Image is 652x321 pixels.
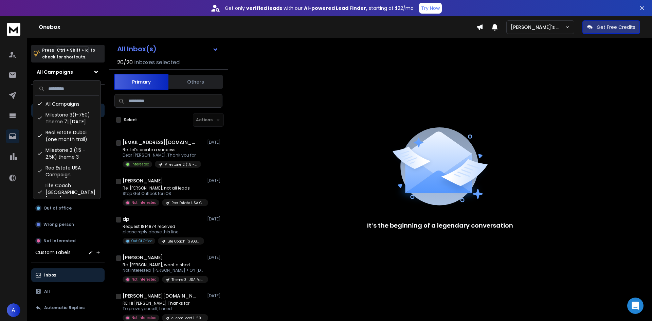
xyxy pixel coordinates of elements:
button: Others [168,74,223,89]
p: please reply above this line [123,229,204,235]
strong: AI-powered Lead Finder, [304,5,367,12]
p: Get only with our starting at $22/mo [225,5,414,12]
h1: [PERSON_NAME] [123,254,163,261]
p: Get Free Credits [597,24,635,31]
p: e-com lead 1-500 data [171,316,204,321]
div: Milestone 2 (1.5 - 2.5K) theme 3 [35,145,99,162]
p: Wrong person [43,222,74,227]
label: Select [124,117,137,123]
p: Rea Estate USA Campaign [171,200,204,206]
strong: verified leads [246,5,282,12]
p: Out of office [43,206,72,211]
p: Press to check for shortcuts. [42,47,95,60]
p: [DATE] [207,178,222,183]
p: Automatic Replies [44,305,85,310]
p: Inbox [44,272,56,278]
h3: Filters [31,90,105,100]
button: Primary [114,74,168,90]
div: Open Intercom Messenger [627,298,644,314]
h1: [PERSON_NAME] [123,177,163,184]
h1: [PERSON_NAME][DOMAIN_NAME] [123,292,197,299]
h1: All Inbox(s) [117,46,157,52]
div: Rea Estate USA Campaign [35,162,99,180]
p: [PERSON_NAME]'s Workspace [511,24,565,31]
p: Interested [131,162,149,167]
p: All [44,289,50,294]
p: Out Of Office [131,238,152,244]
p: Theme 3| USA Fashion unmodel Leads| [DATE] [171,277,204,282]
p: Dear [PERSON_NAME], Thank you for [123,153,201,158]
p: Milestone 2 (1.5 - 2.5K) theme 3 [164,162,197,167]
p: Not Interested [43,238,76,244]
p: [DATE] [207,293,222,299]
p: Re: [PERSON_NAME], not all leads [123,185,204,191]
p: Try Now [421,5,440,12]
div: Milestone 3(1-750) Theme 7| [DATE] [35,109,99,127]
p: [DATE] [207,255,222,260]
p: To prove yourself, I need [123,306,204,311]
p: Not Interested [131,315,157,320]
h1: Onebox [39,23,476,31]
p: Not Interested [131,200,157,205]
h1: [EMAIL_ADDRESS][DOMAIN_NAME] [123,139,197,146]
h1: All Campaigns [37,69,73,75]
div: Life Coach [GEOGRAPHIC_DATA] [DATE] [35,180,99,204]
p: RE: Hi [PERSON_NAME] Thanks for [123,301,204,306]
p: Not Interested [131,277,157,282]
span: A [7,303,20,317]
p: [DATE] [207,216,222,222]
h3: Inboxes selected [134,58,180,67]
span: Ctrl + Shift + k [56,46,89,54]
p: It’s the beginning of a legendary conversation [367,221,513,230]
p: Request 1814874 received [123,224,204,229]
h3: Custom Labels [35,249,71,256]
span: 20 / 20 [117,58,133,67]
div: Real Estate Dubai (one month trail) [35,127,99,145]
div: All Campaigns [35,99,99,109]
p: Stop Get Outlook for iOS [123,191,204,196]
img: logo [7,23,20,36]
p: [DATE] [207,140,222,145]
p: Re: Let’s create a success [123,147,201,153]
h1: dp [123,216,129,222]
p: Life Coach [GEOGRAPHIC_DATA] [DATE] [167,239,200,244]
p: Re: [PERSON_NAME], want a short [123,262,204,268]
p: Not interested [PERSON_NAME] > On [DATE] [123,268,204,273]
